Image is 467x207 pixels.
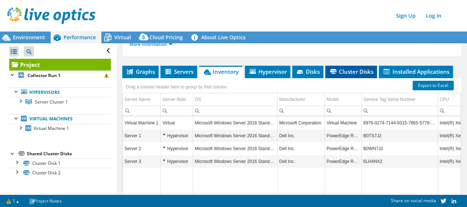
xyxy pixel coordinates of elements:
[391,197,436,204] span: Share on social media
[193,130,277,142] td: Column OS, Value Microsoft Windows Server 2016 Standard
[193,106,277,116] td: Column OS, Filter cell
[163,157,191,166] div: Hypervisor
[24,196,67,206] a: Project Notes
[123,155,160,168] td: Column Server Name, Value Server 3
[325,106,361,116] td: Column Model, Filter cell
[363,95,416,104] div: Service Tag Serial Number
[277,117,325,130] td: Column Manufacturer, Value Microsoft Corporation
[160,93,193,106] td: Server Role Column
[160,142,193,155] td: Column Server Role, Value Hypervisor
[160,106,193,116] td: Column Server Role, Filter cell
[193,117,277,130] td: Column OS, Value Microsoft Windows Server 2016 Standard
[114,34,131,41] span: Virtual
[413,81,454,90] a: Export to Excel
[325,130,361,142] td: Column Model, Value PowerEdge R630
[163,119,191,127] div: Virtual
[203,68,239,75] span: Inventory
[361,155,438,168] td: Column Service Tag Serial Number, Value 6LH4NX2
[195,95,201,104] div: OS
[33,125,69,131] span: Virtual Machine 1
[277,106,325,116] td: Column Manufacturer, Filter cell
[7,7,95,24] img: live_optics_svg.svg
[130,41,173,47] a: More Information
[361,130,438,142] td: Column Service Tag Serial Number, Value B0TS7J2
[123,142,160,155] td: Column Server Name, Value Server 2
[440,95,449,104] div: CPU
[27,149,111,158] div: Shared Cluster Disks
[325,155,361,168] td: Column Model, Value PowerEdge R630
[277,130,325,142] td: Column Manufacturer, Value Dell Inc.
[123,130,160,142] td: Column Server Name, Value Server 1
[9,87,111,97] a: Hypervisors
[35,99,68,105] span: Server Cluster 1
[160,155,193,168] td: Column Server Role, Value Hypervisor
[9,168,111,177] a: Cluster Disk 2
[277,142,325,155] td: Column Manufacturer, Value Dell Inc.
[329,68,373,75] span: Cluster Disks
[163,131,191,140] div: Hypervisor
[325,93,361,106] td: Model Column
[13,34,45,41] span: Environment
[9,114,111,124] a: Virtual Machines
[193,93,277,106] td: OS Column
[383,68,449,75] span: Installed Applications
[249,68,287,75] span: Hypervisor
[193,155,277,168] td: Column OS, Value Microsoft Windows Server 2016 Standard
[9,70,111,80] a: Collector Run 1
[160,117,193,130] td: Column Server Role, Value Virtual
[361,106,438,116] td: Column Service Tag Serial Number, Filter cell
[296,68,320,75] span: Disks
[28,72,61,79] b: Collector Run 1
[277,93,325,106] td: Manufacturer Column
[123,117,160,130] td: Column Server Name, Value Virtual Machine 1
[277,155,325,168] td: Column Manufacturer, Value Dell Inc.
[64,34,96,41] span: Performance
[123,106,160,116] td: Column Server Name, Filter cell
[163,95,186,104] div: Server Role
[164,68,193,75] span: Servers
[361,142,438,155] td: Column Service Tag Serial Number, Value B0WN7J2
[124,95,151,104] div: Server Name
[163,144,191,153] div: Hypervisor
[361,117,438,130] td: Column Service Tag Serial Number, Value 8976-0274-7144-9315-7865-5778-51
[149,34,183,41] span: Cloud Pricing
[325,142,361,155] td: Column Model, Value PowerEdge R630
[279,95,305,104] div: Manufacturer
[361,93,438,106] td: Service Tag Serial Number Column
[392,10,419,21] a: Sign Up
[9,124,111,133] a: Virtual Machine 1
[9,59,111,70] a: Project
[160,130,193,142] td: Column Server Role, Value Hypervisor
[124,82,229,92] div: Drag a column header here to group by that column
[193,142,277,155] td: Column OS, Value Microsoft Windows Server 2016 Standard
[126,68,155,75] span: Graphs
[1,196,24,206] a: 1
[9,97,111,106] a: Server Cluster 1
[422,10,445,21] a: Log In
[327,95,339,104] div: Model
[123,93,160,106] td: Server Name Column
[188,32,251,43] a: About Live Optics
[9,158,111,168] a: Cluster Disk 1
[325,117,361,130] td: Column Model, Value Virtual Machine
